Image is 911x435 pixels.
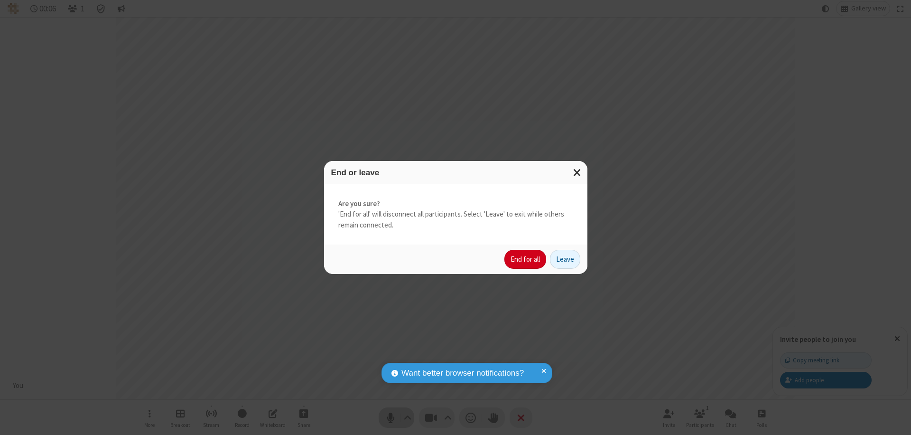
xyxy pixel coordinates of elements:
h3: End or leave [331,168,580,177]
button: End for all [504,250,546,269]
button: Close modal [567,161,587,184]
button: Leave [550,250,580,269]
div: 'End for all' will disconnect all participants. Select 'Leave' to exit while others remain connec... [324,184,587,245]
strong: Are you sure? [338,199,573,209]
span: Want better browser notifications? [401,367,524,379]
